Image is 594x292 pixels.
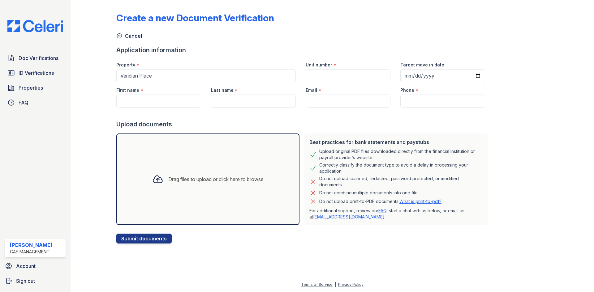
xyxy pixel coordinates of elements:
[319,162,483,174] div: Correctly classify the document type to avoid a delay in processing your application.
[116,62,135,68] label: Property
[5,52,66,64] a: Doc Verifications
[5,67,66,79] a: ID Verifications
[168,176,264,183] div: Drag files to upload or click here to browse
[19,69,54,77] span: ID Verifications
[5,82,66,94] a: Properties
[116,234,172,243] button: Submit documents
[116,120,490,129] div: Upload documents
[16,262,36,270] span: Account
[10,249,52,255] div: CAF Management
[309,138,483,146] div: Best practices for bank statements and paystubs
[116,32,142,40] a: Cancel
[400,62,444,68] label: Target move in date
[2,20,68,32] img: CE_Logo_Blue-a8612792a0a2168367f1c8372b55b34899dd931a85d93a1a3d3e32e68fde9ad4.png
[19,54,58,62] span: Doc Verifications
[2,275,68,287] a: Sign out
[306,62,332,68] label: Unit number
[335,282,336,287] div: |
[399,199,441,204] a: What is print-to-pdf?
[306,87,317,93] label: Email
[116,12,274,23] div: Create a new Document Verification
[116,46,490,54] div: Application information
[211,87,234,93] label: Last name
[16,277,35,285] span: Sign out
[319,189,419,197] div: Do not combine multiple documents into one file.
[338,282,364,287] a: Privacy Policy
[19,84,43,91] span: Properties
[301,282,333,287] a: Terms of Service
[319,176,483,188] div: Do not upload scanned, redacted, password protected, or modified documents.
[313,214,385,219] a: [EMAIL_ADDRESS][DOMAIN_NAME]
[309,208,483,220] p: For additional support, review our , start a chat with us below, or email us at
[10,241,52,249] div: [PERSON_NAME]
[400,87,414,93] label: Phone
[319,148,483,161] div: Upload original PDF files downloaded directly from the financial institution or payroll provider’...
[319,198,441,205] p: Do not upload print-to-PDF documents.
[116,87,139,93] label: First name
[5,96,66,109] a: FAQ
[2,260,68,272] a: Account
[19,99,28,106] span: FAQ
[378,208,386,213] a: FAQ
